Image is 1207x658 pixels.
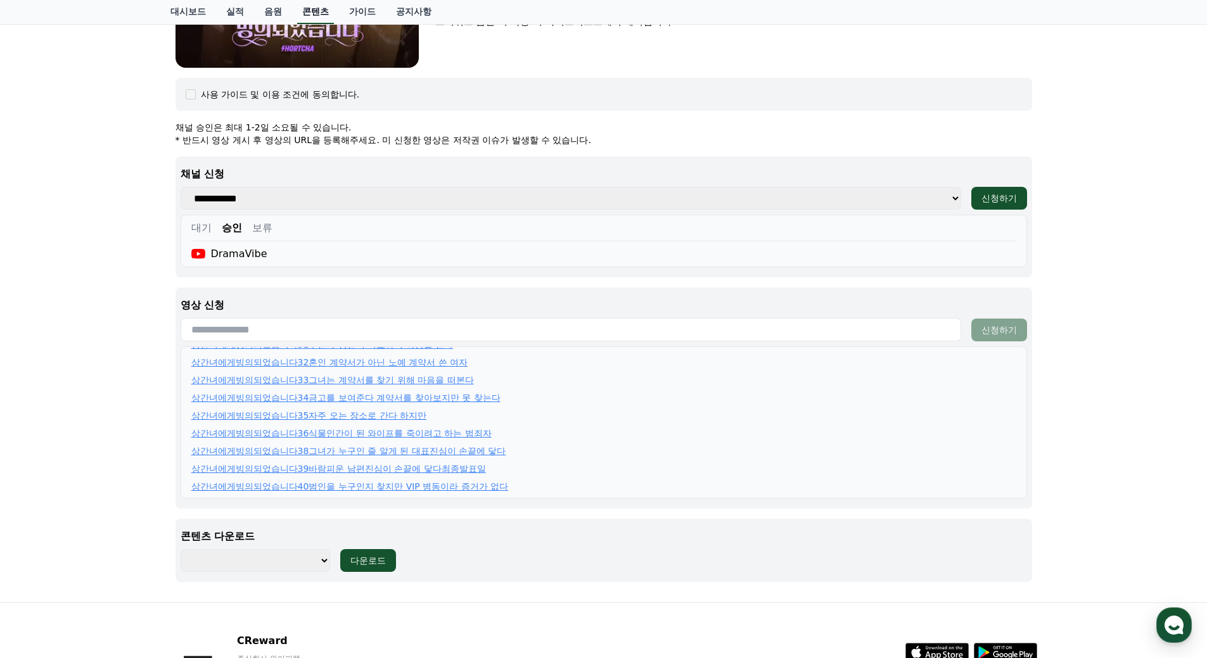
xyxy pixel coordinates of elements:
[181,298,1027,313] p: 영상 신청
[191,391,501,404] a: 상간녀에게빙의되었습니다34금고를 보여준다 계약서를 찾아보지만 못 찾는다
[40,421,48,431] span: 홈
[971,319,1027,341] button: 신청하기
[191,220,212,236] button: 대기
[191,462,486,475] a: 상간녀에게빙의되었습니다39바람피운 남편진심이 손끝에 닿다최종발표일
[191,480,509,493] a: 상간녀에게빙의되었습니다40범인을 누구인지 찾지만 VIP 병동이라 증거가 없다
[350,554,386,567] div: 다운로드
[191,427,492,440] a: 상간녀에게빙의되었습니다36식물인간이 된 와이프를 죽이려고 하는 범죄자
[176,134,1032,146] p: * 반드시 영상 게시 후 영상의 URL을 등록해주세요. 미 신청한 영상은 저작권 이슈가 발생할 수 있습니다.
[176,121,1032,134] p: 채널 승인은 최대 1-2일 소요될 수 있습니다.
[181,167,1027,182] p: 채널 신청
[981,324,1017,336] div: 신청하기
[981,192,1017,205] div: 신청하기
[971,187,1027,210] button: 신청하기
[191,409,427,422] a: 상간녀에게빙의되었습니다35자주 오는 장소로 간다 하지만
[201,88,360,101] div: 사용 가이드 및 이용 조건에 동의합니다.
[116,421,131,431] span: 대화
[252,220,272,236] button: 보류
[237,633,392,649] p: CReward
[191,246,267,262] div: DramaVibe
[222,220,242,236] button: 승인
[340,549,396,572] button: 다운로드
[191,374,474,386] a: 상간녀에게빙의되었습니다33그녀는 계약서를 찾기 위해 마음을 떠본다
[181,529,1027,544] p: 콘텐츠 다운로드
[191,356,468,369] a: 상간녀에게빙의되었습니다32혼인 계약서가 아닌 노예 계약서 쓴 여자
[196,421,211,431] span: 설정
[163,402,243,433] a: 설정
[191,445,506,457] a: 상간녀에게빙의되었습니다38그녀가 누구인 줄 알게 된 대표진심이 손끝에 닿다
[84,402,163,433] a: 대화
[4,402,84,433] a: 홈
